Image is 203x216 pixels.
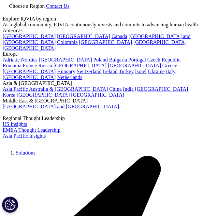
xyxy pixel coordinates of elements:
[133,39,186,45] a: [GEOGRAPHIC_DATA]
[16,150,35,155] a: Solutions
[3,115,200,121] div: Regional Thought Leadership
[108,63,161,68] a: [GEOGRAPHIC_DATA]
[9,3,45,9] span: Choose a Region
[93,57,108,62] a: Poland
[3,98,200,104] div: Middle East & [GEOGRAPHIC_DATA]
[135,69,147,74] a: Israel
[128,57,146,62] a: Portugal
[38,63,52,68] a: Russia
[111,34,127,39] a: Canada
[162,63,177,68] a: Greece
[3,22,200,28] div: As a global community, IQVIA continuously invests and commits to advancing human health.
[3,86,28,92] a: Asia Pacific
[57,34,110,39] a: [GEOGRAPHIC_DATA]
[3,51,200,57] div: Europe
[3,34,191,45] a: [GEOGRAPHIC_DATA] and [GEOGRAPHIC_DATA]
[3,63,22,68] a: Romania
[3,127,60,133] a: EMEA Thought Leadership
[109,57,127,62] a: Bulgaria
[147,57,181,62] a: Czech Republic
[109,86,122,92] a: China
[23,63,37,68] a: France
[79,39,132,45] a: [GEOGRAPHIC_DATA]
[103,69,118,74] a: Ireland
[3,104,119,109] a: [GEOGRAPHIC_DATA] and [GEOGRAPHIC_DATA]
[3,133,46,139] a: Asia Pacific Insights
[123,86,134,92] a: India
[3,28,200,34] div: Americas
[57,39,78,45] a: Colombia
[3,57,20,62] a: Adriatic
[3,69,56,74] a: [GEOGRAPHIC_DATA]
[57,69,75,74] a: Hungary
[53,63,107,68] a: [GEOGRAPHIC_DATA]
[3,34,56,39] a: [GEOGRAPHIC_DATA]
[39,57,92,62] a: [GEOGRAPHIC_DATA]
[3,92,15,98] a: Korea
[3,16,200,22] div: Explore IQVIA by region
[135,86,188,92] a: [GEOGRAPHIC_DATA]
[29,86,108,92] a: Australia & [GEOGRAPHIC_DATA]
[119,69,134,74] a: Turkey
[77,69,101,74] a: Switzerland
[71,92,124,98] a: [GEOGRAPHIC_DATA]
[17,92,70,98] a: [GEOGRAPHIC_DATA]
[3,80,200,86] div: Asia & [GEOGRAPHIC_DATA]
[2,196,18,213] button: Cookies Settings
[21,57,37,62] a: Nordics
[3,74,56,80] a: [GEOGRAPHIC_DATA]
[3,45,56,51] a: [GEOGRAPHIC_DATA]
[3,121,27,127] a: US Insights
[46,3,69,9] a: Contact Us
[148,69,165,74] a: Ukraine
[166,69,175,74] a: Italy
[57,74,82,80] a: Netherlands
